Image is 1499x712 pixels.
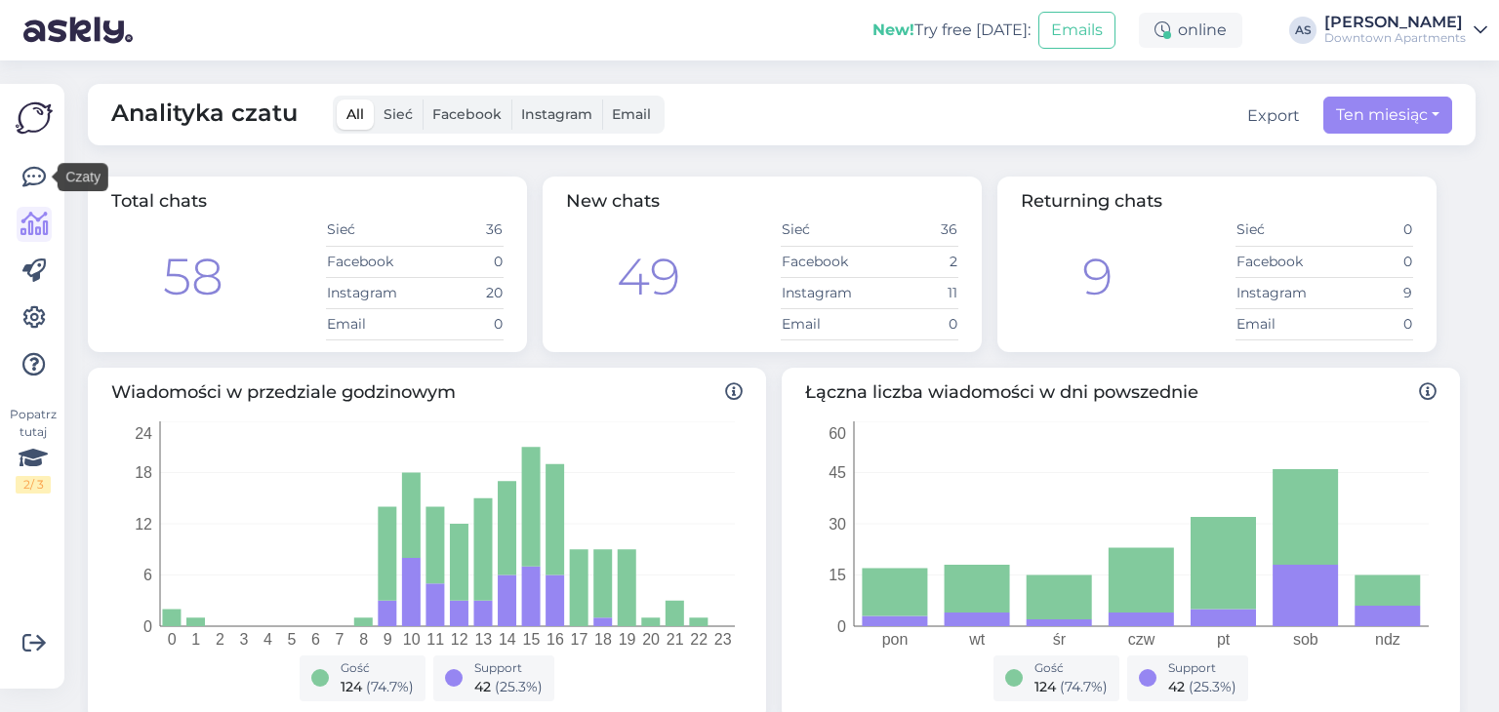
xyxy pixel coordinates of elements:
td: Email [1236,308,1324,339]
tspan: 10 [403,631,421,648]
td: Instagram [326,277,415,308]
td: 20 [415,277,504,308]
span: Email [612,105,651,123]
span: 42 [474,678,491,695]
td: Instagram [781,277,870,308]
tspan: 0 [143,617,152,634]
td: 36 [415,215,504,246]
tspan: 18 [135,464,152,481]
a: [PERSON_NAME]Downtown Apartments [1324,15,1487,46]
div: Popatrz tutaj [16,406,51,494]
tspan: 4 [263,631,272,648]
tspan: ndz [1375,631,1400,648]
tspan: 22 [690,631,708,648]
td: 9 [1324,277,1413,308]
tspan: 1 [191,631,200,648]
tspan: 12 [451,631,468,648]
td: Sieć [326,215,415,246]
div: 9 [1082,239,1113,315]
tspan: 23 [714,631,732,648]
tspan: 0 [168,631,177,648]
td: Facebook [1236,246,1324,277]
tspan: 3 [239,631,248,648]
tspan: 14 [499,631,516,648]
tspan: 8 [359,631,368,648]
div: Support [1168,659,1236,677]
span: Facebook [432,105,502,123]
span: Sieć [384,105,413,123]
td: Sieć [1236,215,1324,246]
img: Askly Logo [16,99,53,137]
div: Downtown Apartments [1324,30,1466,46]
div: Gość [1034,659,1108,677]
td: 2 [870,246,958,277]
tspan: 5 [288,631,297,648]
span: ( 74.7 %) [366,678,414,695]
span: 42 [1168,678,1185,695]
tspan: 13 [474,631,492,648]
div: [PERSON_NAME] [1324,15,1466,30]
span: ( 25.3 %) [1189,678,1236,695]
tspan: 45 [829,464,846,481]
td: Instagram [1236,277,1324,308]
tspan: 0 [837,617,846,634]
tspan: 2 [216,631,224,648]
span: All [346,105,364,123]
div: Try free [DATE]: [872,19,1031,42]
tspan: 21 [667,631,684,648]
span: New chats [566,190,660,212]
tspan: pt [1217,631,1231,648]
span: Analityka czatu [111,96,298,134]
span: 124 [341,678,362,695]
tspan: 6 [311,631,320,648]
tspan: 12 [135,515,152,532]
tspan: 17 [571,631,588,648]
b: New! [872,20,914,39]
div: Gość [341,659,414,677]
td: 0 [415,308,504,339]
div: online [1139,13,1242,48]
td: 0 [1324,246,1413,277]
td: 0 [1324,215,1413,246]
tspan: 15 [829,567,846,583]
tspan: 20 [642,631,660,648]
td: Email [326,308,415,339]
tspan: 11 [426,631,444,648]
tspan: 18 [594,631,612,648]
tspan: sob [1293,631,1318,648]
tspan: pon [882,631,909,648]
tspan: 16 [547,631,564,648]
span: 124 [1034,678,1056,695]
button: Ten miesiąc [1323,97,1452,134]
div: 58 [163,239,223,315]
td: Facebook [781,246,870,277]
tspan: 24 [135,424,152,441]
span: ( 25.3 %) [495,678,543,695]
tspan: śr [1053,631,1067,648]
td: 0 [870,308,958,339]
tspan: 6 [143,567,152,583]
tspan: 60 [829,424,846,441]
td: 0 [415,246,504,277]
tspan: wt [968,631,986,648]
div: 49 [617,239,680,315]
span: Wiadomości w przedziale godzinowym [111,379,743,406]
td: 11 [870,277,958,308]
tspan: 9 [384,631,392,648]
td: Facebook [326,246,415,277]
span: Total chats [111,190,207,212]
span: Returning chats [1021,190,1162,212]
div: 2 / 3 [16,476,51,494]
td: Email [781,308,870,339]
span: ( 74.7 %) [1060,678,1108,695]
tspan: 19 [619,631,636,648]
tspan: 30 [829,515,846,532]
button: Emails [1038,12,1115,49]
div: Czaty [58,163,108,191]
button: Export [1247,104,1300,128]
span: Instagram [521,105,592,123]
td: Sieć [781,215,870,246]
td: 36 [870,215,958,246]
div: AS [1289,17,1317,44]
